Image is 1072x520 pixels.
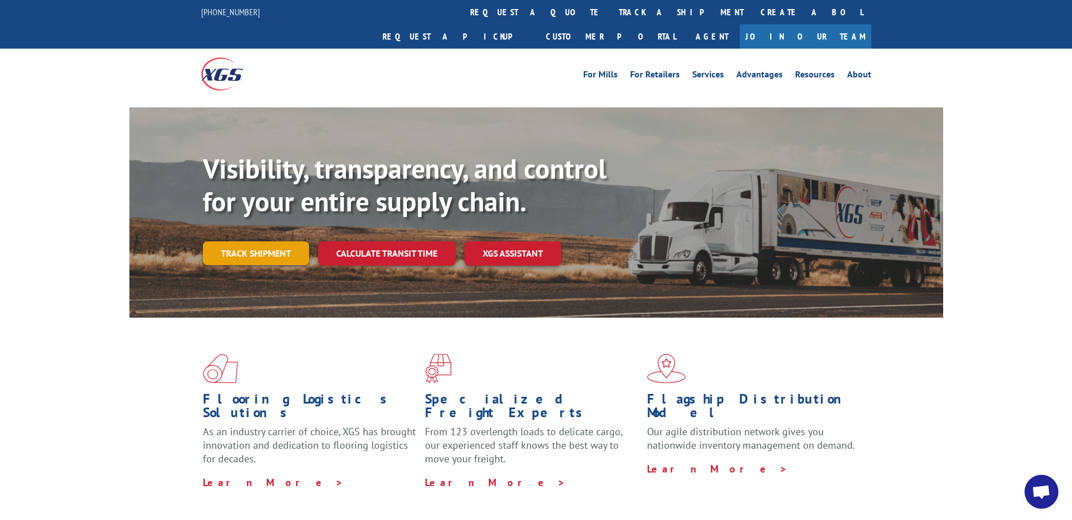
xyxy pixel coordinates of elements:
[203,241,309,265] a: Track shipment
[684,24,740,49] a: Agent
[201,6,260,18] a: [PHONE_NUMBER]
[203,354,238,383] img: xgs-icon-total-supply-chain-intelligence-red
[847,70,871,83] a: About
[795,70,835,83] a: Resources
[647,425,855,452] span: Our agile distribution network gives you nationwide inventory management on demand.
[203,476,344,489] a: Learn More >
[374,24,537,49] a: Request a pickup
[583,70,618,83] a: For Mills
[647,354,686,383] img: xgs-icon-flagship-distribution-model-red
[425,476,566,489] a: Learn More >
[203,392,416,425] h1: Flooring Logistics Solutions
[647,392,861,425] h1: Flagship Distribution Model
[647,462,788,475] a: Learn More >
[630,70,680,83] a: For Retailers
[692,70,724,83] a: Services
[425,354,452,383] img: xgs-icon-focused-on-flooring-red
[203,425,416,465] span: As an industry carrier of choice, XGS has brought innovation and dedication to flooring logistics...
[1025,475,1058,509] a: Open chat
[425,392,639,425] h1: Specialized Freight Experts
[318,241,455,266] a: Calculate transit time
[203,151,606,219] b: Visibility, transparency, and control for your entire supply chain.
[425,425,639,475] p: From 123 overlength loads to delicate cargo, our experienced staff knows the best way to move you...
[740,24,871,49] a: Join Our Team
[537,24,684,49] a: Customer Portal
[465,241,561,266] a: XGS ASSISTANT
[736,70,783,83] a: Advantages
